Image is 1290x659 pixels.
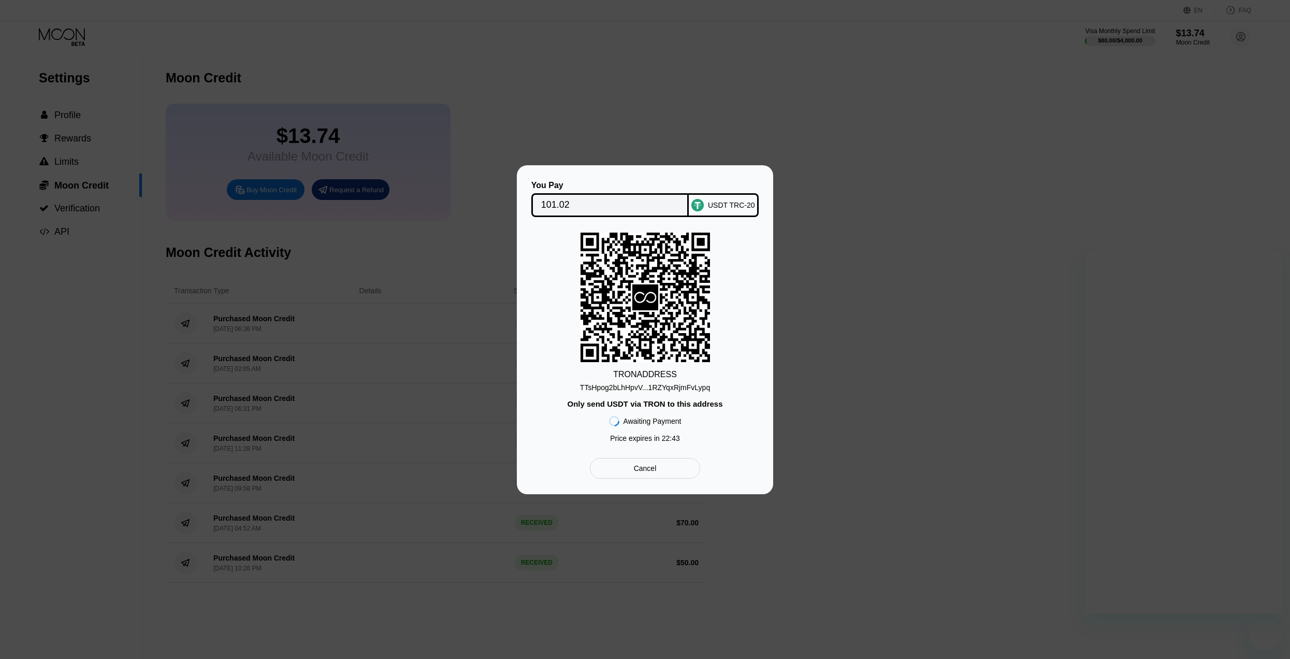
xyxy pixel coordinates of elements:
[580,379,710,392] div: TTsHpog2bLhHpvV...1RZYqxRjmFvLypq
[590,458,700,479] div: Cancel
[580,383,710,392] div: TTsHpog2bLhHpvV...1RZYqxRjmFvLypq
[532,181,758,217] div: You PayUSDT TRC-20
[567,399,722,408] div: Only send USDT via TRON to this address
[1085,251,1282,613] iframe: Окно обмена сообщениями
[613,370,677,379] div: TRON ADDRESS
[610,434,680,442] div: Price expires in
[634,464,657,473] div: Cancel
[531,181,689,190] div: You Pay
[708,201,755,209] div: USDT TRC-20
[624,417,682,425] div: Awaiting Payment
[1249,618,1282,651] iframe: Кнопка запуска окна обмена сообщениями
[662,434,680,442] span: 22 : 43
